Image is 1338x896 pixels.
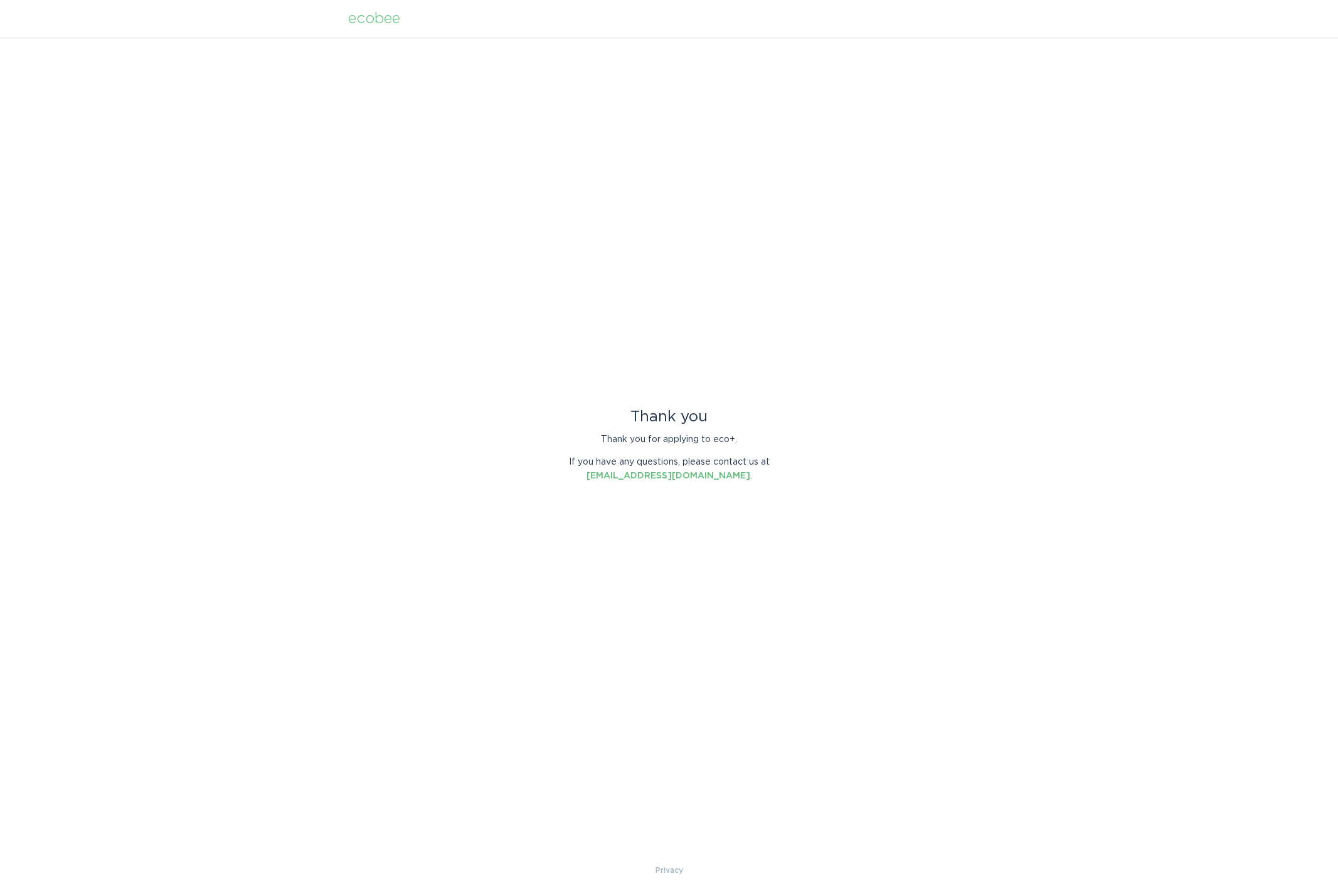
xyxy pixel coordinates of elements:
[348,12,400,26] div: ecobee
[656,863,683,877] a: Privacy Policy & Terms of Use
[560,410,779,424] div: Thank you
[560,455,779,483] p: If you have any questions, please contact us at .
[587,472,750,480] a: [EMAIL_ADDRESS][DOMAIN_NAME]
[560,433,779,446] p: Thank you for applying to eco+.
